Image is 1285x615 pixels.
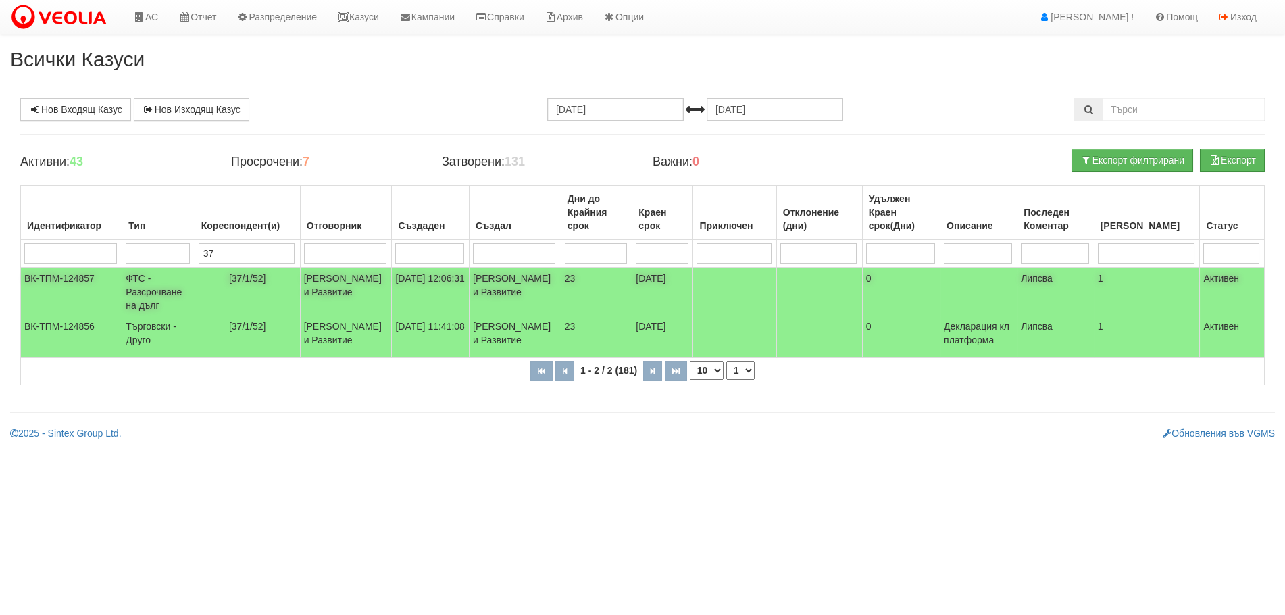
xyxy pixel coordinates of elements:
b: 131 [505,155,525,168]
div: Идентификатор [24,216,118,235]
div: Кореспондент(и) [199,216,297,235]
td: [DATE] [632,316,693,358]
td: ФТС - Разсрочване на дълг [122,268,195,316]
td: ВК-ТПМ-124856 [21,316,122,358]
td: [PERSON_NAME] и Развитие [469,268,561,316]
div: Удължен Краен срок(Дни) [866,189,936,235]
td: [DATE] [632,268,693,316]
th: Описание: No sort applied, activate to apply an ascending sort [940,186,1017,240]
b: 0 [692,155,699,168]
th: Тип: No sort applied, activate to apply an ascending sort [122,186,195,240]
th: Краен срок: No sort applied, activate to apply an ascending sort [632,186,693,240]
div: Създал [473,216,557,235]
th: Създаден: No sort applied, activate to apply an ascending sort [392,186,470,240]
th: Създал: No sort applied, activate to apply an ascending sort [469,186,561,240]
td: [PERSON_NAME] и Развитие [300,316,392,358]
h4: Просрочени: [231,155,422,169]
button: Последна страница [665,361,687,381]
b: 7 [303,155,309,168]
div: Описание [944,216,1013,235]
div: Дни до Крайния срок [565,189,629,235]
a: Нов Входящ Казус [20,98,131,121]
h4: Затворени: [442,155,632,169]
div: Тип [126,216,191,235]
span: 23 [565,321,576,332]
td: Активен [1200,316,1265,358]
h4: Активни: [20,155,211,169]
th: Отклонение (дни): No sort applied, activate to apply an ascending sort [776,186,862,240]
div: Статус [1203,216,1261,235]
th: Брой Файлове: No sort applied, activate to apply an ascending sort [1094,186,1200,240]
td: Търговски - Друго [122,316,195,358]
span: [37/1/52] [229,321,266,332]
div: Отговорник [304,216,388,235]
td: 1 [1094,316,1200,358]
span: Липсва [1021,321,1053,332]
td: [PERSON_NAME] и Развитие [300,268,392,316]
td: [PERSON_NAME] и Развитие [469,316,561,358]
th: Идентификатор: No sort applied, activate to apply an ascending sort [21,186,122,240]
button: Експорт [1200,149,1265,172]
input: Търсене по Идентификатор, Бл/Вх/Ап, Тип, Описание, Моб. Номер, Имейл, Файл, Коментар, [1103,98,1265,121]
div: Отклонение (дни) [780,203,859,235]
td: [DATE] 12:06:31 [392,268,470,316]
p: Декларация кл платформа [944,320,1013,347]
span: [37/1/52] [229,273,266,284]
select: Страница номер [726,361,755,380]
th: Статус: No sort applied, activate to apply an ascending sort [1200,186,1265,240]
h2: Всички Казуси [10,48,1275,70]
th: Дни до Крайния срок: No sort applied, activate to apply an ascending sort [561,186,632,240]
a: Нов Изходящ Казус [134,98,249,121]
span: 23 [565,273,576,284]
button: Експорт филтрирани [1072,149,1193,172]
span: 1 - 2 / 2 (181) [577,365,640,376]
th: Приключен: No sort applied, activate to apply an ascending sort [693,186,776,240]
a: Обновления във VGMS [1163,428,1275,439]
div: Краен срок [636,203,689,235]
th: Последен Коментар: No sort applied, activate to apply an ascending sort [1017,186,1094,240]
button: Следваща страница [643,361,662,381]
td: ВК-ТПМ-124857 [21,268,122,316]
b: 43 [70,155,83,168]
select: Брой редове на страница [690,361,724,380]
div: Последен Коментар [1021,203,1090,235]
img: VeoliaLogo.png [10,3,113,32]
button: Предишна страница [555,361,574,381]
span: Липсва [1021,273,1053,284]
div: Приключен [697,216,772,235]
h4: Важни: [653,155,843,169]
td: Активен [1200,268,1265,316]
td: 0 [862,316,940,358]
button: Първа страница [530,361,553,381]
td: 0 [862,268,940,316]
div: [PERSON_NAME] [1098,216,1196,235]
div: Създаден [395,216,465,235]
td: [DATE] 11:41:08 [392,316,470,358]
td: 1 [1094,268,1200,316]
th: Удължен Краен срок(Дни): No sort applied, activate to apply an ascending sort [862,186,940,240]
a: 2025 - Sintex Group Ltd. [10,428,122,439]
th: Отговорник: No sort applied, activate to apply an ascending sort [300,186,392,240]
th: Кореспондент(и): No sort applied, activate to apply an ascending sort [195,186,300,240]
